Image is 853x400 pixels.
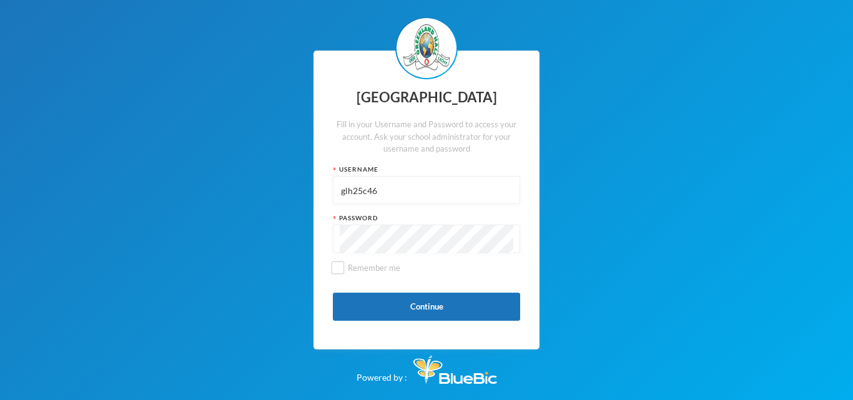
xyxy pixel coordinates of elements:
div: Powered by : [357,349,497,384]
div: [GEOGRAPHIC_DATA] [333,85,520,110]
span: Remember me [343,263,405,273]
div: Fill in your Username and Password to access your account. Ask your school administrator for your... [333,119,520,155]
button: Continue [333,293,520,321]
div: Username [333,165,520,174]
div: Password [333,213,520,223]
img: Bluebic [413,356,497,384]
